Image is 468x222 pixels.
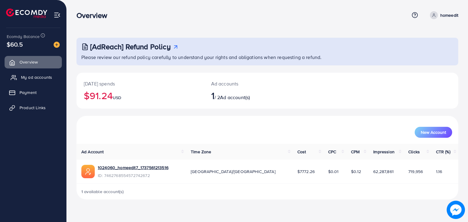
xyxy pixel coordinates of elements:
[21,74,52,80] span: My ad accounts
[211,90,292,101] h2: / 2
[297,168,315,175] span: $7772.26
[351,168,361,175] span: $0.12
[427,11,458,19] a: homeedit
[19,59,38,65] span: Overview
[19,89,37,95] span: Payment
[81,149,104,155] span: Ad Account
[373,168,394,175] span: 62,287,861
[436,149,450,155] span: CTR (%)
[81,54,455,61] p: Please review our refund policy carefully to understand your rights and obligations when requesti...
[211,80,292,87] p: Ad accounts
[408,149,420,155] span: Clicks
[7,33,40,40] span: Ecomdy Balance
[351,149,360,155] span: CPM
[5,86,62,99] a: Payment
[90,42,171,51] h3: [AdReach] Refund Policy
[191,168,275,175] span: [GEOGRAPHIC_DATA]/[GEOGRAPHIC_DATA]
[84,80,197,87] p: [DATE] spends
[81,189,124,195] span: 1 available account(s)
[328,149,336,155] span: CPC
[211,88,214,102] span: 1
[5,56,62,68] a: Overview
[415,127,452,138] button: New Account
[297,149,306,155] span: Cost
[440,12,458,19] p: homeedit
[54,42,60,48] img: image
[191,149,211,155] span: Time Zone
[98,165,168,171] a: 1024060_homeedit7_1737561213516
[7,40,23,49] span: $60.5
[436,168,442,175] span: 1.16
[408,168,423,175] span: 719,956
[421,130,446,134] span: New Account
[113,95,121,101] span: USD
[54,12,61,19] img: menu
[5,102,62,114] a: Product Links
[19,105,46,111] span: Product Links
[81,165,95,178] img: ic-ads-acc.e4c84228.svg
[373,149,395,155] span: Impression
[6,9,47,18] img: logo
[76,11,112,20] h3: Overview
[98,172,168,179] span: ID: 7462768554572742672
[220,94,250,101] span: Ad account(s)
[5,71,62,83] a: My ad accounts
[328,168,339,175] span: $0.01
[84,90,197,101] h2: $91.24
[447,201,465,219] img: image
